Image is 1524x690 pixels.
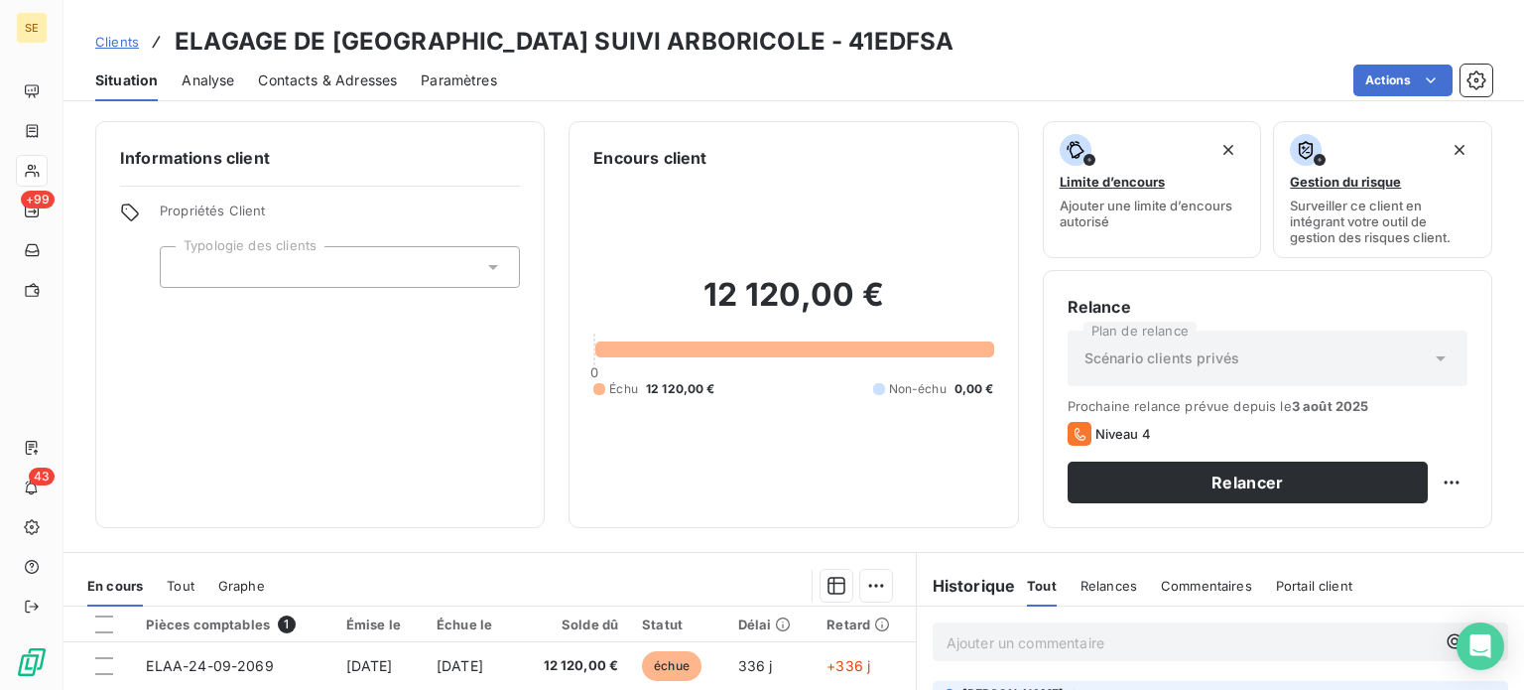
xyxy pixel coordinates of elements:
[437,657,483,674] span: [DATE]
[528,656,618,676] span: 12 120,00 €
[218,578,265,594] span: Graphe
[346,657,393,674] span: [DATE]
[1353,65,1453,96] button: Actions
[346,617,413,632] div: Émise le
[1095,426,1151,442] span: Niveau 4
[1292,398,1369,414] span: 3 août 2025
[177,258,192,276] input: Ajouter une valeur
[646,380,715,398] span: 12 120,00 €
[1457,622,1504,670] div: Open Intercom Messenger
[258,70,397,90] span: Contacts & Adresses
[1290,174,1401,190] span: Gestion du risque
[16,646,48,678] img: Logo LeanPay
[826,657,870,674] span: +336 j
[146,657,273,674] span: ELAA-24-09-2069
[1068,462,1428,503] button: Relancer
[29,468,55,485] span: 43
[175,24,953,60] h3: ELAGAGE DE [GEOGRAPHIC_DATA] SUIVI ARBORICOLE - 41EDFSA
[642,617,714,632] div: Statut
[738,657,773,674] span: 336 j
[1027,578,1057,594] span: Tout
[528,617,618,632] div: Solde dû
[21,191,55,208] span: +99
[16,12,48,44] div: SE
[917,574,1016,598] h6: Historique
[1080,578,1137,594] span: Relances
[889,380,947,398] span: Non-échu
[1060,198,1245,229] span: Ajouter une limite d’encours autorisé
[1068,398,1467,414] span: Prochaine relance prévue depuis le
[95,70,158,90] span: Situation
[1043,121,1262,258] button: Limite d’encoursAjouter une limite d’encours autorisé
[182,70,234,90] span: Analyse
[1276,578,1352,594] span: Portail client
[437,617,504,632] div: Échue le
[278,616,296,633] span: 1
[738,617,804,632] div: Délai
[16,195,47,226] a: +99
[95,32,139,52] a: Clients
[593,146,706,170] h6: Encours client
[1060,174,1165,190] span: Limite d’encours
[120,146,520,170] h6: Informations client
[87,578,143,594] span: En cours
[160,203,520,230] span: Propriétés Client
[421,70,497,90] span: Paramètres
[826,617,903,632] div: Retard
[1161,578,1252,594] span: Commentaires
[167,578,194,594] span: Tout
[590,364,598,380] span: 0
[1084,348,1239,368] span: Scénario clients privés
[95,34,139,50] span: Clients
[146,616,321,633] div: Pièces comptables
[1068,295,1467,319] h6: Relance
[609,380,638,398] span: Échu
[1290,198,1475,245] span: Surveiller ce client en intégrant votre outil de gestion des risques client.
[954,380,994,398] span: 0,00 €
[593,275,993,335] h2: 12 120,00 €
[642,651,701,681] span: échue
[1273,121,1492,258] button: Gestion du risqueSurveiller ce client en intégrant votre outil de gestion des risques client.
